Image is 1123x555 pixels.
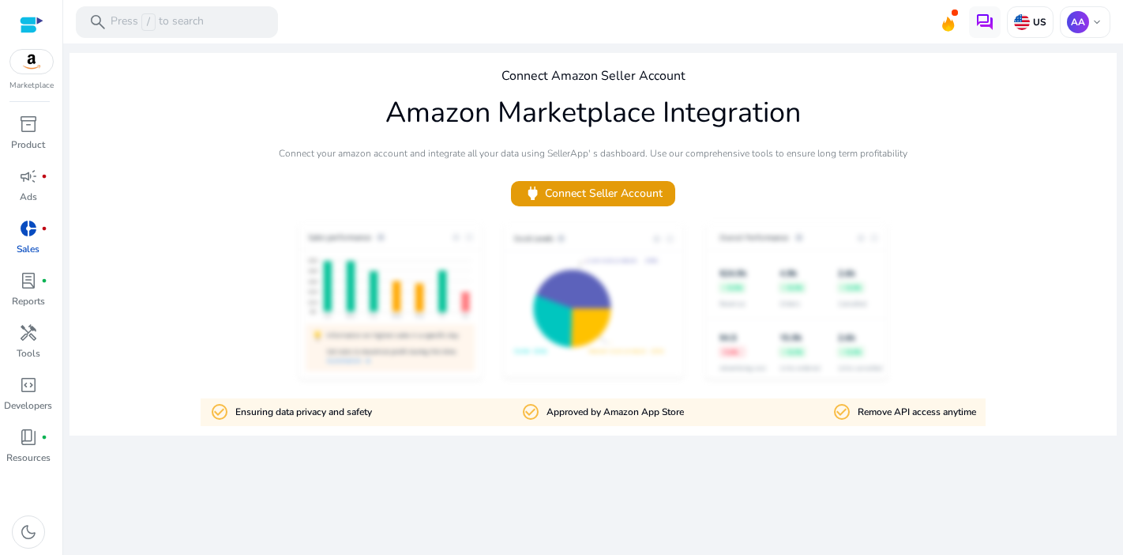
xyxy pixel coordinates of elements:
span: lab_profile [19,271,38,290]
img: us.svg [1014,14,1030,30]
span: donut_small [19,219,38,238]
p: Product [11,138,45,152]
span: dark_mode [19,523,38,542]
mat-icon: check_circle_outline [832,402,851,421]
p: Remove API access anytime [858,405,976,420]
p: Marketplace [9,80,54,92]
span: code_blocks [19,376,38,395]
img: amazon.svg [10,50,53,74]
span: search [88,13,107,32]
p: Developers [4,398,52,413]
span: fiber_manual_record [41,225,47,232]
button: powerConnect Seller Account [511,181,675,206]
span: book_4 [19,428,38,447]
span: power [524,184,542,202]
p: Reports [12,294,45,308]
p: Tools [17,346,40,361]
p: Press to search [111,13,204,31]
span: fiber_manual_record [41,277,47,284]
h4: Connect Amazon Seller Account [501,69,685,84]
span: handyman [19,323,38,342]
p: Ads [20,190,37,204]
span: campaign [19,167,38,186]
span: keyboard_arrow_down [1091,16,1103,28]
span: fiber_manual_record [41,173,47,179]
p: US [1030,16,1046,28]
p: AA [1067,11,1089,33]
p: Approved by Amazon App Store [546,405,684,420]
h1: Amazon Marketplace Integration [385,96,801,130]
span: Connect Seller Account [524,184,663,202]
mat-icon: check_circle_outline [210,402,229,421]
p: Ensuring data privacy and safety [235,405,372,420]
p: Sales [17,242,39,256]
p: Connect your amazon account and integrate all your data using SellerApp' s dashboard. Use our com... [279,146,907,160]
p: Resources [6,451,51,465]
span: inventory_2 [19,115,38,134]
span: fiber_manual_record [41,434,47,440]
span: / [141,13,156,31]
mat-icon: check_circle_outline [521,402,540,421]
